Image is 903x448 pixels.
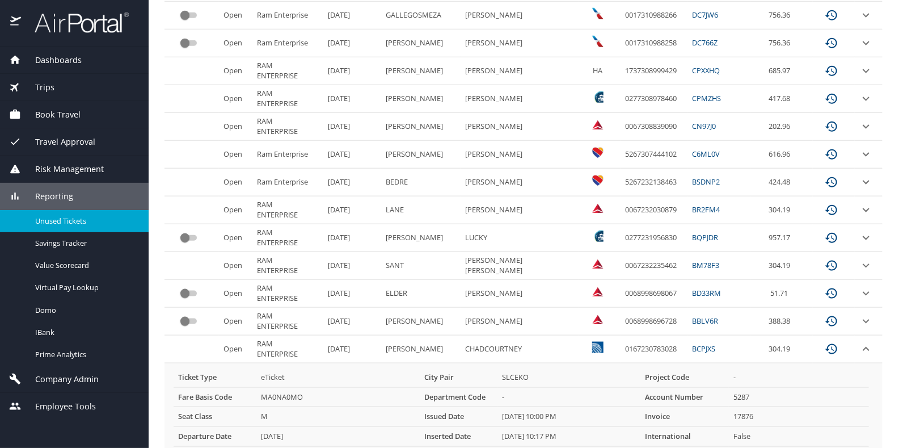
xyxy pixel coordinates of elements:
[692,288,721,298] a: BD33RM
[21,190,73,203] span: Reporting
[640,368,729,387] th: Project Code
[692,344,715,354] a: BCPJXS
[859,148,873,161] button: expand row
[592,8,604,19] img: American Airlines
[621,336,687,363] td: 0167230783028
[256,368,420,387] td: eTicket
[381,141,461,169] td: [PERSON_NAME]
[729,427,869,447] td: False
[252,280,323,308] td: RAM ENTERPRISE
[10,11,22,34] img: icon-airportal.png
[219,57,252,85] td: Open
[35,238,135,249] span: Savings Tracker
[174,427,256,447] th: Departure Date
[252,252,323,280] td: RAM ENTERPRISE
[219,113,252,141] td: Open
[35,282,135,293] span: Virtual Pay Lookup
[174,387,256,407] th: Fare Basis Code
[174,407,256,427] th: Seat Class
[750,280,813,308] td: 51.71
[256,427,420,447] td: [DATE]
[692,37,718,48] a: DC766Z
[461,169,579,196] td: [PERSON_NAME]
[219,252,252,280] td: Open
[750,252,813,280] td: 304.19
[420,387,498,407] th: Department Code
[381,336,461,363] td: [PERSON_NAME]
[420,427,498,447] th: Inserted Date
[859,259,873,273] button: expand row
[859,203,873,217] button: expand row
[252,113,323,141] td: RAM ENTERPRISE
[859,64,873,78] button: expand row
[35,327,135,338] span: IBank
[323,280,381,308] td: [DATE]
[692,149,720,159] a: C6ML0V
[692,93,721,103] a: CPMZHS
[592,36,604,47] img: American Airlines
[750,85,813,113] td: 417.68
[750,57,813,85] td: 685.97
[323,113,381,141] td: [DATE]
[381,252,461,280] td: SANT
[461,30,579,57] td: [PERSON_NAME]
[323,141,381,169] td: [DATE]
[323,30,381,57] td: [DATE]
[461,2,579,30] td: [PERSON_NAME]
[35,216,135,227] span: Unused Tickets
[750,169,813,196] td: 424.48
[35,260,135,271] span: Value Scorecard
[621,85,687,113] td: 0277308978460
[621,308,687,336] td: 0068998696728
[323,196,381,224] td: [DATE]
[621,196,687,224] td: 0067232030879
[219,336,252,363] td: Open
[323,224,381,252] td: [DATE]
[219,141,252,169] td: Open
[592,314,604,325] img: Delta Airlines
[219,308,252,336] td: Open
[219,2,252,30] td: Open
[498,427,640,447] td: [DATE] 10:17 PM
[323,57,381,85] td: [DATE]
[252,30,323,57] td: Ram Enterprise
[750,113,813,141] td: 202.96
[35,305,135,316] span: Domo
[592,203,604,214] img: Delta Airlines
[692,232,718,242] a: BQPJDR
[252,141,323,169] td: Ram Enterprise
[859,175,873,189] button: expand row
[461,141,579,169] td: [PERSON_NAME]
[692,177,720,187] a: BSDNP2
[252,196,323,224] td: RAM ENTERPRISE
[750,2,813,30] td: 756.36
[592,286,604,298] img: Delta Airlines
[381,169,461,196] td: BEDRE
[621,2,687,30] td: 0017310988266
[461,224,579,252] td: LUCKY
[381,196,461,224] td: LANE
[729,387,869,407] td: 5287
[640,387,729,407] th: Account Number
[323,308,381,336] td: [DATE]
[859,9,873,22] button: expand row
[498,407,640,427] td: [DATE] 10:00 PM
[640,427,729,447] th: International
[621,113,687,141] td: 0067308839090
[592,175,604,186] img: Southwest Airlines
[461,308,579,336] td: [PERSON_NAME]
[729,368,869,387] td: -
[640,407,729,427] th: Invoice
[21,136,95,148] span: Travel Approval
[252,57,323,85] td: RAM ENTERPRISE
[21,163,104,175] span: Risk Management
[859,287,873,300] button: expand row
[859,315,873,328] button: expand row
[381,85,461,113] td: [PERSON_NAME]
[461,280,579,308] td: [PERSON_NAME]
[21,373,99,386] span: Company Admin
[461,85,579,113] td: [PERSON_NAME]
[621,30,687,57] td: 0017310988258
[174,368,256,387] th: Ticket Type
[381,2,461,30] td: GALLEGOSMEZA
